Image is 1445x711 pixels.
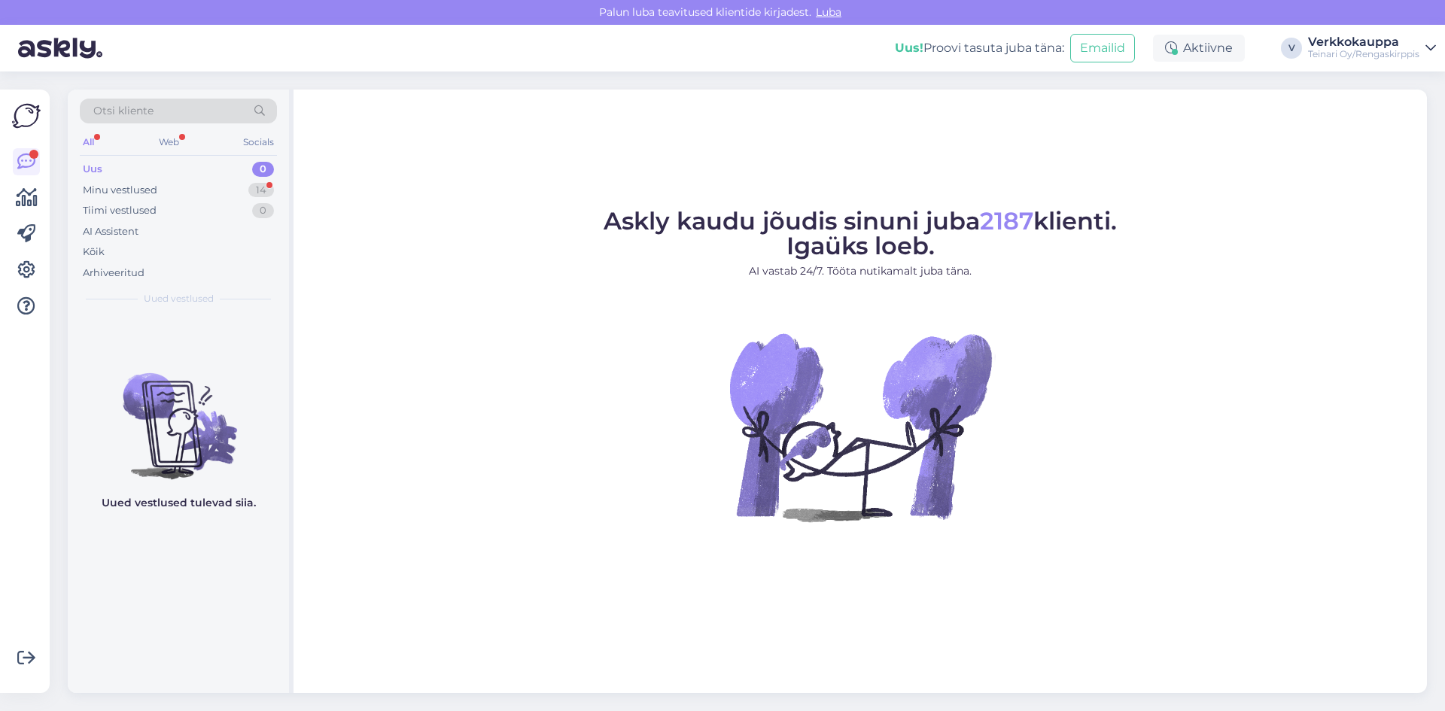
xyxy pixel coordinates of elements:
[240,132,277,152] div: Socials
[1308,48,1419,60] div: Teinari Oy/Rengaskirppis
[252,203,274,218] div: 0
[83,162,102,177] div: Uus
[68,346,289,482] img: No chats
[83,183,157,198] div: Minu vestlused
[604,206,1117,260] span: Askly kaudu jõudis sinuni juba klienti. Igaüks loeb.
[102,495,256,511] p: Uued vestlused tulevad siia.
[895,41,923,55] b: Uus!
[980,206,1033,235] span: 2187
[1308,36,1436,60] a: VerkkokauppaTeinari Oy/Rengaskirppis
[895,39,1064,57] div: Proovi tasuta juba täna:
[83,224,138,239] div: AI Assistent
[93,103,154,119] span: Otsi kliente
[83,266,144,281] div: Arhiveeritud
[144,292,214,305] span: Uued vestlused
[604,263,1117,279] p: AI vastab 24/7. Tööta nutikamalt juba täna.
[248,183,274,198] div: 14
[156,132,182,152] div: Web
[12,102,41,130] img: Askly Logo
[252,162,274,177] div: 0
[1070,34,1135,62] button: Emailid
[725,291,996,562] img: No Chat active
[811,5,846,19] span: Luba
[1308,36,1419,48] div: Verkkokauppa
[1281,38,1302,59] div: V
[83,245,105,260] div: Kõik
[80,132,97,152] div: All
[1153,35,1245,62] div: Aktiivne
[83,203,157,218] div: Tiimi vestlused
